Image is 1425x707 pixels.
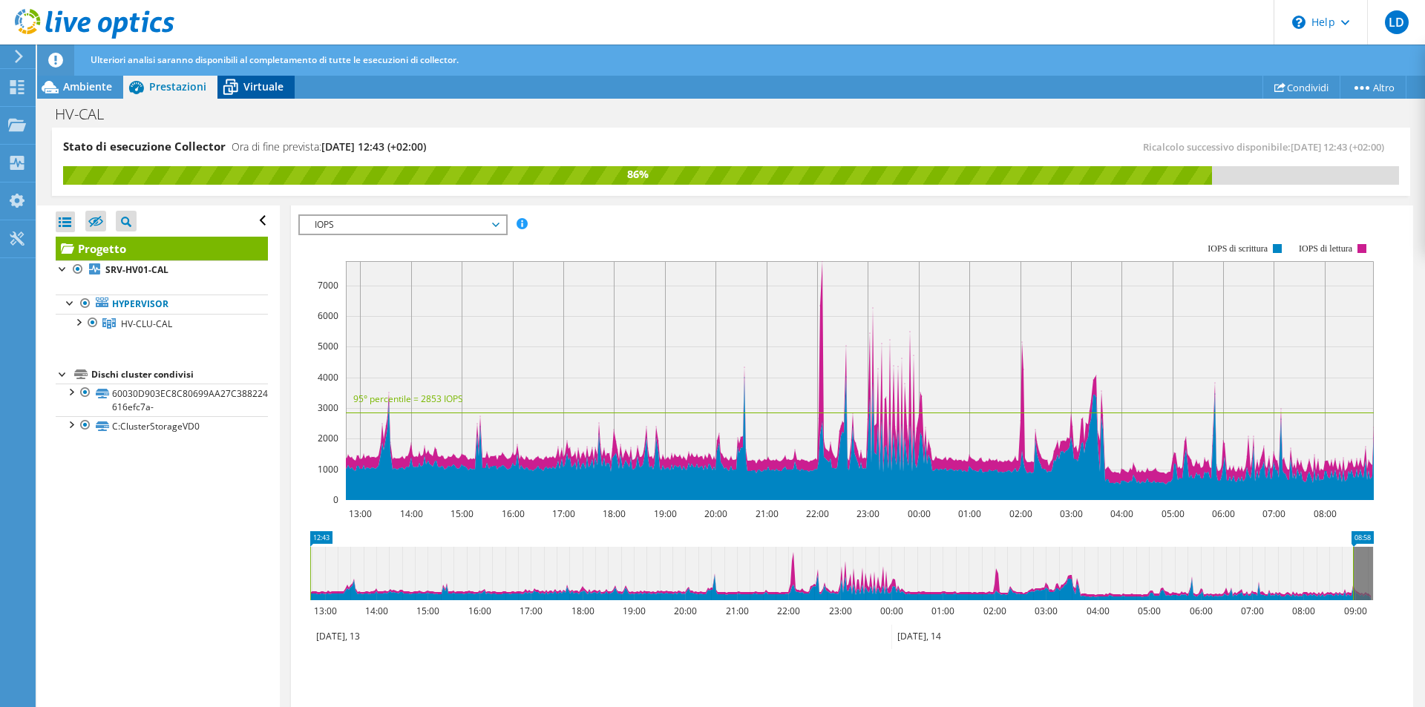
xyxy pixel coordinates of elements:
a: Hypervisor [56,295,268,314]
text: 17:00 [552,507,575,520]
text: 14:00 [400,507,423,520]
text: 20:00 [704,507,727,520]
span: IOPS [307,216,498,234]
text: 08:00 [1292,605,1315,617]
text: 19:00 [623,605,646,617]
text: 02:00 [1009,507,1032,520]
text: 18:00 [603,507,626,520]
text: 13:00 [349,507,372,520]
text: 00:00 [908,507,931,520]
div: Dischi cluster condivisi [91,366,268,384]
div: 86% [63,166,1212,182]
text: 16:00 [502,507,525,520]
span: Ricalcolo successivo disponibile: [1143,140,1392,154]
text: 14:00 [365,605,388,617]
text: 13:00 [314,605,337,617]
span: [DATE] 12:43 (+02:00) [1291,140,1384,154]
text: 3000 [318,401,338,414]
a: C:ClusterStorageVD0 [56,416,268,435]
text: 4000 [318,371,338,384]
text: 07:00 [1241,605,1264,617]
span: LD [1385,10,1409,34]
svg: \n [1292,16,1306,29]
a: SRV-HV01-CAL [56,260,268,280]
text: 06:00 [1212,507,1235,520]
text: 04:00 [1110,507,1133,520]
text: 21:00 [726,605,749,617]
text: 03:00 [1060,507,1083,520]
text: 03:00 [1035,605,1058,617]
span: Ulteriori analisi saranno disponibili al completamento di tutte le esecuzioni di collector. [91,53,459,66]
text: 6000 [318,309,338,322]
h4: Ora di fine prevista: [232,139,426,155]
a: HV-CLU-CAL [56,314,268,333]
text: 05:00 [1138,605,1161,617]
b: SRV-HV01-CAL [105,263,168,276]
text: 23:00 [856,507,879,520]
text: 04:00 [1087,605,1110,617]
text: 02:00 [983,605,1006,617]
text: 16:00 [468,605,491,617]
text: 09:00 [1344,605,1367,617]
text: 0 [333,493,338,506]
span: HV-CLU-CAL [121,318,172,330]
text: 00:00 [880,605,903,617]
text: 23:00 [829,605,852,617]
text: 22:00 [806,507,829,520]
span: [DATE] 12:43 (+02:00) [321,139,426,154]
text: 17:00 [520,605,543,617]
a: Progetto [56,237,268,260]
text: IOPS di scrittura [1208,243,1268,254]
text: 15:00 [451,507,474,520]
text: 5000 [318,340,338,352]
span: Ambiente [63,79,112,93]
text: 05:00 [1162,507,1185,520]
text: 06:00 [1190,605,1213,617]
text: 15:00 [416,605,439,617]
text: 20:00 [674,605,697,617]
a: Altro [1340,76,1406,99]
text: 01:00 [931,605,954,617]
text: 07:00 [1262,507,1285,520]
span: Prestazioni [149,79,206,93]
h1: HV-CAL [48,106,127,122]
a: 60030D903EC8C80699AA27C388224B2E-616efc7a- [56,384,268,416]
text: 2000 [318,432,338,444]
text: 18:00 [571,605,594,617]
text: 21:00 [756,507,779,520]
text: IOPS di lettura [1299,243,1353,254]
span: Virtuale [243,79,284,93]
text: 19:00 [654,507,677,520]
text: 95° percentile = 2853 IOPS [353,392,463,405]
text: 7000 [318,279,338,292]
text: 08:00 [1314,507,1337,520]
a: Condividi [1262,76,1340,99]
text: 1000 [318,463,338,476]
text: 22:00 [777,605,800,617]
text: 01:00 [958,507,981,520]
